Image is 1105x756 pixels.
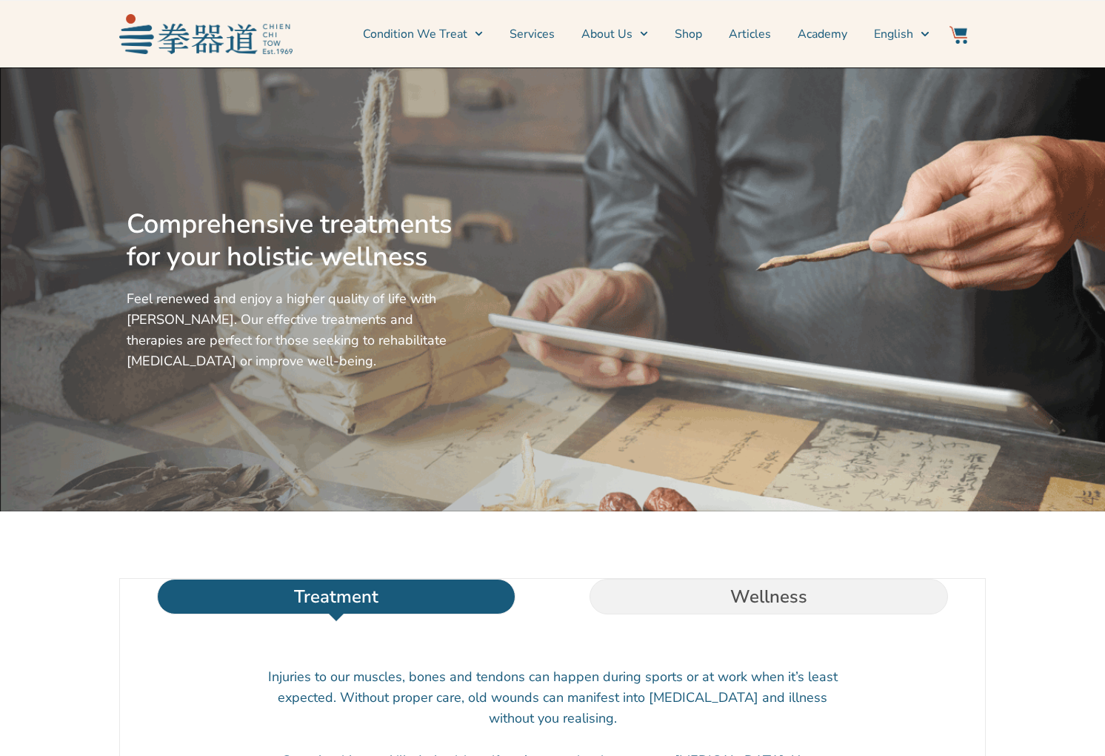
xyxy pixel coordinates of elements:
[510,16,555,53] a: Services
[798,16,847,53] a: Academy
[874,25,913,43] span: English
[581,16,648,53] a: About Us
[729,16,771,53] a: Articles
[300,16,929,53] nav: Menu
[127,208,458,273] h2: Comprehensive treatments for your holistic wellness
[363,16,483,53] a: Condition We Treat
[874,16,929,53] a: Switch to English
[127,288,458,371] p: Feel renewed and enjoy a higher quality of life with [PERSON_NAME]. Our effective treatments and ...
[267,666,838,729] p: Injuries to our muscles, bones and tendons can happen during sports or at work when it’s least ex...
[675,16,702,53] a: Shop
[949,26,967,44] img: Website Icon-03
